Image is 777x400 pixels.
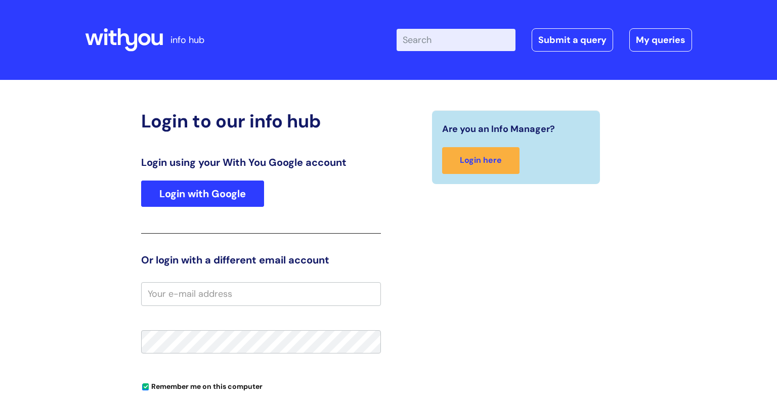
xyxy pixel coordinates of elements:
input: Search [397,29,515,51]
input: Your e-mail address [141,282,381,305]
a: Login here [442,147,520,174]
p: info hub [170,32,204,48]
span: Are you an Info Manager? [442,121,555,137]
input: Remember me on this computer [142,384,149,390]
a: Login with Google [141,181,264,207]
h2: Login to our info hub [141,110,381,132]
h3: Or login with a different email account [141,254,381,266]
h3: Login using your With You Google account [141,156,381,168]
div: You can uncheck this option if you're logging in from a shared device [141,378,381,394]
a: My queries [629,28,692,52]
label: Remember me on this computer [141,380,263,391]
a: Submit a query [532,28,613,52]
